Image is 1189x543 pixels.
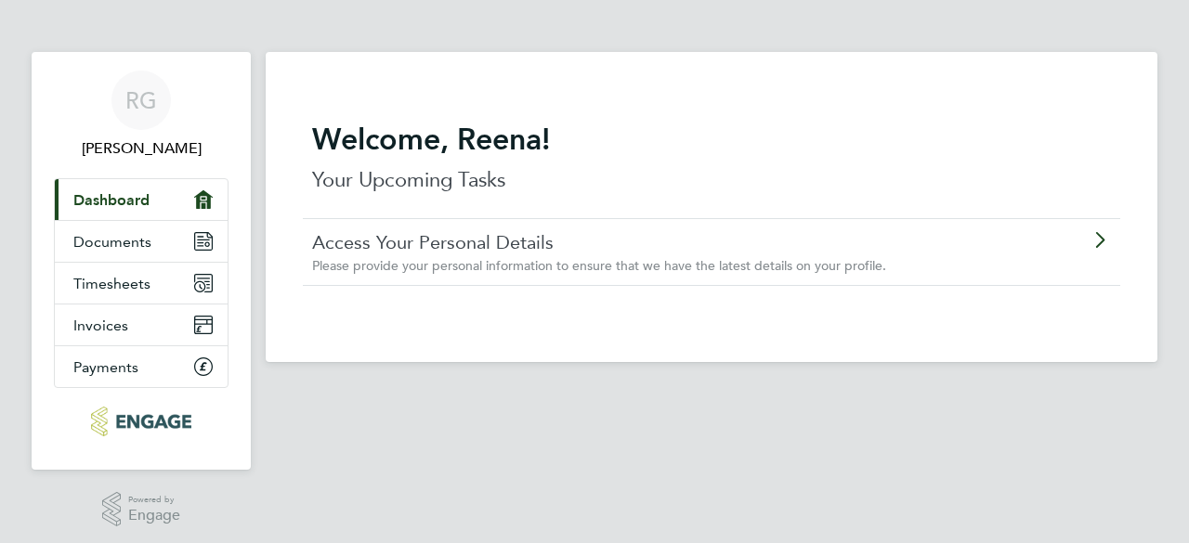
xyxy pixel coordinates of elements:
a: Dashboard [55,179,228,220]
span: Dashboard [73,191,150,209]
span: Powered by [128,492,180,508]
span: Please provide your personal information to ensure that we have the latest details on your profile. [312,257,886,274]
span: Reena Gour [54,137,229,160]
span: Timesheets [73,275,150,292]
nav: Main navigation [32,52,251,470]
span: Engage [128,508,180,524]
span: Invoices [73,317,128,334]
h2: Welcome, Reena! [312,121,1111,158]
a: Go to home page [54,407,229,436]
span: Documents [73,233,151,251]
a: Documents [55,221,228,262]
span: Payments [73,358,138,376]
a: Timesheets [55,263,228,304]
a: Invoices [55,304,228,345]
a: Powered byEngage [102,492,181,527]
p: Your Upcoming Tasks [312,165,1111,195]
span: RG [125,88,157,112]
a: Payments [55,346,228,387]
a: RG[PERSON_NAME] [54,71,229,160]
a: Access Your Personal Details [312,230,1006,254]
img: huntereducation-logo-retina.png [91,407,190,436]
